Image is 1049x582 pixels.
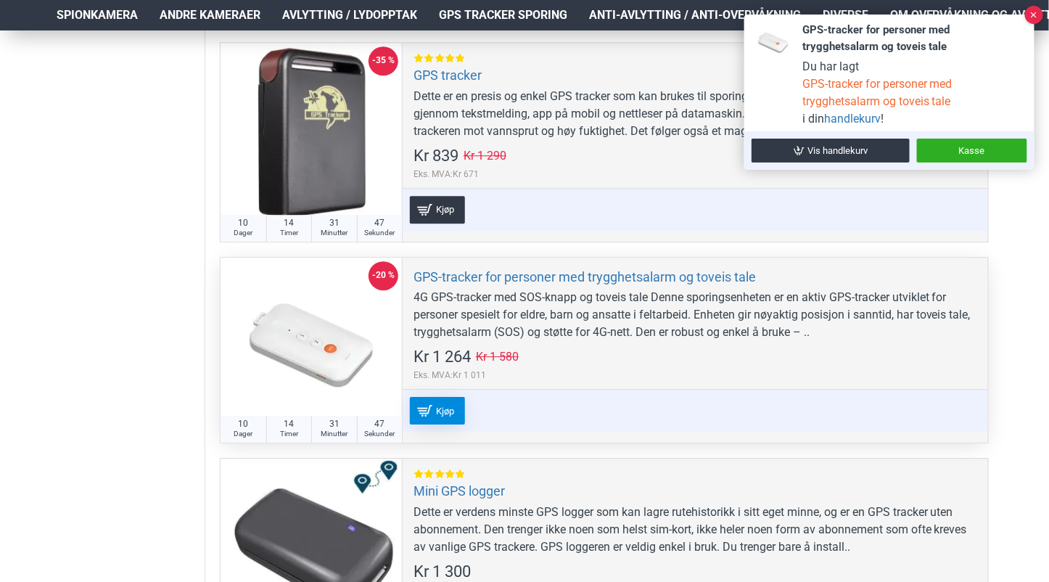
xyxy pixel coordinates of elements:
[414,148,458,164] span: Kr 839
[432,205,458,214] span: Kjøp
[414,168,506,181] span: Eks. MVA:Kr 671
[464,150,506,162] span: Kr 1 290
[414,564,471,580] span: Kr 1 300
[439,7,567,24] span: GPS Tracker Sporing
[414,88,977,140] div: Dette er en presis og enkel GPS tracker som kan brukes til sporing av kjøretøy og person. Du kan ...
[823,7,868,24] span: Diverse
[414,483,505,499] a: Mini GPS logger
[414,369,519,382] span: Eks. MVA:Kr 1 011
[414,269,756,285] a: GPS-tracker for personer med trygghetsalarm og toveis tale
[414,504,977,556] div: Dette er verdens minste GPS logger som kan lagre rutehistorikk i sitt eget minne, og er en GPS tr...
[917,139,1027,163] a: Kasse
[414,289,977,341] div: 4G GPS-tracker med SOS-knapp og toveis tale Denne sporingsenheten er en aktiv GPS-tracker utvikle...
[752,139,910,163] a: Vis handlekurv
[160,7,260,24] span: Andre kameraer
[802,22,1027,54] div: GPS-tracker for personer med trygghetsalarm og toveis tale
[432,406,458,416] span: Kjøp
[221,258,402,439] a: GPS-tracker for personer med trygghetsalarm og toveis tale
[414,67,482,83] a: GPS tracker
[57,7,138,24] span: Spionkamera
[476,351,519,363] span: Kr 1 580
[802,58,1027,128] div: Du har lagt i din !
[589,7,801,24] span: Anti-avlytting / Anti-overvåkning
[221,43,402,224] a: GPS tracker GPS tracker
[802,75,1027,110] a: GPS-tracker for personer med trygghetsalarm og toveis tale
[414,349,471,365] span: Kr 1 264
[282,7,417,24] span: Avlytting / Lydopptak
[824,110,881,128] a: handlekurv
[752,22,795,65] img: 4g-personal-tracker-60x60.webp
